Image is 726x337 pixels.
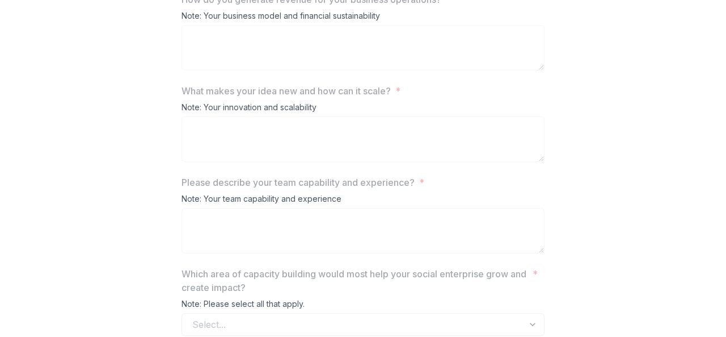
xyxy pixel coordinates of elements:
div: Note: Your team capability and experience [181,194,544,208]
div: Note: Your innovation and scalability [181,102,544,117]
p: Which area of capacity building would most help your social enterprise grow and create impact? [181,267,528,294]
p: Please describe your team capability and experience? [181,176,415,189]
p: What makes your idea new and how can it scale? [181,84,391,98]
div: Note: Your business model and financial sustainability [181,11,544,25]
div: Note: Please select all that apply. [181,299,544,313]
